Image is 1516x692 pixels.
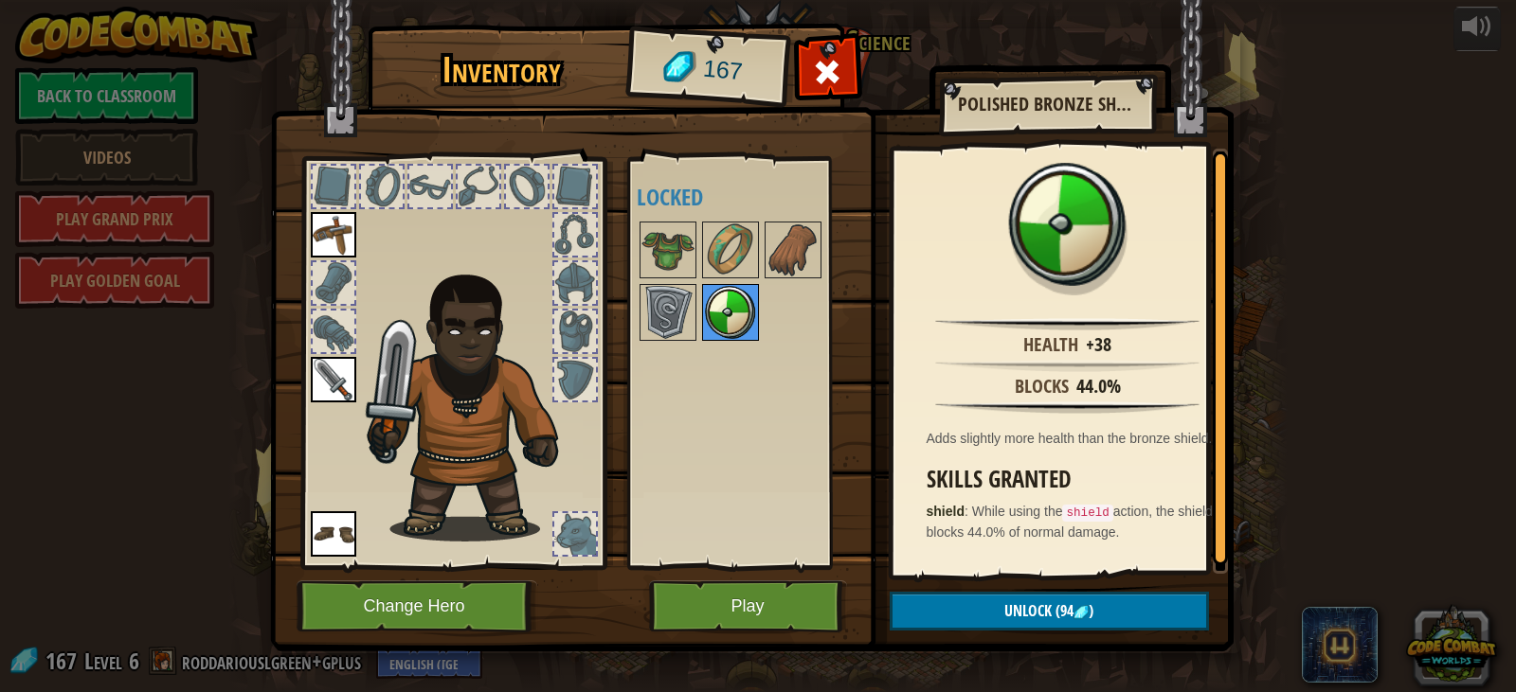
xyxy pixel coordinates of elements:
[637,185,875,209] h4: Locked
[311,212,356,257] img: portrait.png
[927,467,1218,492] h3: Skills Granted
[927,504,965,519] strong: shield
[641,223,695,276] img: portrait.png
[927,429,1218,448] div: Adds slightly more health than the bronze shield.
[1076,373,1121,400] div: 44.0%
[890,592,1209,630] button: Unlock(94)
[935,401,1199,414] img: hr.png
[1015,373,1069,400] div: Blocks
[1089,600,1093,621] span: )
[935,360,1199,372] img: hr.png
[358,264,592,541] img: Gordon_Stalwart_Hair.png
[1004,600,1052,621] span: Unlock
[311,511,356,557] img: portrait.png
[1052,600,1074,621] span: (94
[927,504,1213,540] span: While using the action, the shield blocks 44.0% of normal damage.
[1074,605,1089,620] img: gem.png
[767,223,820,276] img: portrait.png
[965,504,972,519] span: :
[649,580,847,632] button: Play
[1086,331,1111,359] div: +38
[1006,163,1129,286] img: portrait.png
[381,50,623,90] h1: Inventory
[1062,505,1112,522] code: shield
[1023,331,1078,359] div: Health
[641,286,695,339] img: portrait.png
[704,286,757,339] img: portrait.png
[935,318,1199,330] img: hr.png
[297,580,537,632] button: Change Hero
[311,357,356,402] img: portrait.png
[701,52,744,89] span: 167
[704,223,757,276] img: portrait.png
[958,94,1136,115] h2: Polished Bronze Shield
